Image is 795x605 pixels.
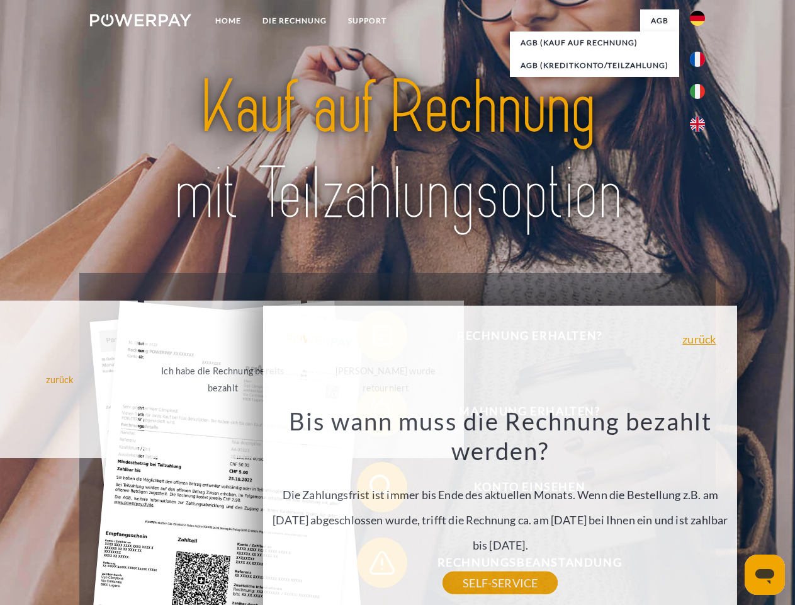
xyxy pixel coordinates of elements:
a: AGB (Kreditkonto/Teilzahlung) [510,54,679,77]
a: Home [205,9,252,32]
img: logo-powerpay-white.svg [90,14,191,26]
a: zurück [682,333,716,345]
a: DIE RECHNUNG [252,9,337,32]
img: fr [690,52,705,67]
img: it [690,84,705,99]
a: SELF-SERVICE [443,572,558,594]
a: AGB (Kauf auf Rechnung) [510,32,679,54]
a: SUPPORT [337,9,397,32]
a: agb [640,9,679,32]
div: Die Zahlungsfrist ist immer bis Ende des aktuellen Monats. Wenn die Bestellung z.B. am [DATE] abg... [271,406,730,583]
img: title-powerpay_de.svg [120,60,675,241]
iframe: Schaltfläche zum Öffnen des Messaging-Fensters [745,555,785,595]
img: en [690,117,705,132]
div: Ich habe die Rechnung bereits bezahlt [152,362,293,396]
h3: Bis wann muss die Rechnung bezahlt werden? [271,406,730,466]
img: de [690,11,705,26]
